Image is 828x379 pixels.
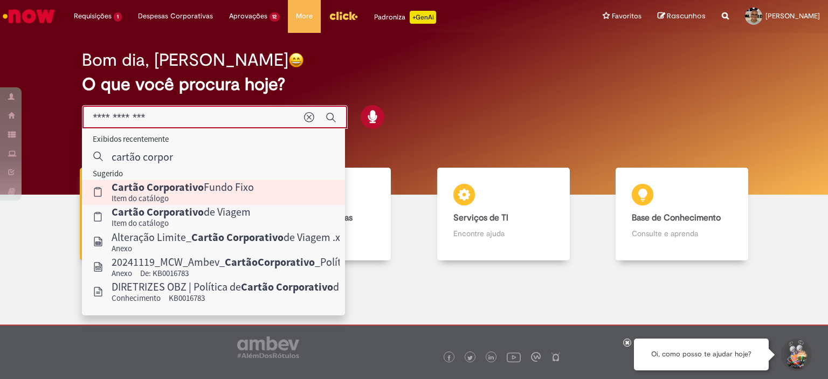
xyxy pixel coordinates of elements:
[229,11,267,22] span: Aprovações
[453,212,508,223] b: Serviços de TI
[57,168,236,261] a: Tirar dúvidas Tirar dúvidas com Lupi Assist e Gen Ai
[765,11,820,20] span: [PERSON_NAME]
[82,75,747,94] h2: O que você procura hoje?
[551,352,561,362] img: logo_footer_naosei.png
[114,12,122,22] span: 1
[296,11,313,22] span: More
[374,11,436,24] div: Padroniza
[779,339,812,371] button: Iniciar Conversa de Suporte
[667,11,706,21] span: Rascunhos
[488,355,494,361] img: logo_footer_linkedin.png
[288,52,304,68] img: happy-face.png
[531,352,541,362] img: logo_footer_workplace.png
[634,339,769,370] div: Oi, como posso te ajudar hoje?
[414,168,593,261] a: Serviços de TI Encontre ajuda
[453,228,554,239] p: Encontre ajuda
[74,11,112,22] span: Requisições
[1,5,57,27] img: ServiceNow
[632,228,732,239] p: Consulte e aprenda
[410,11,436,24] p: +GenAi
[593,168,772,261] a: Base de Conhecimento Consulte e aprenda
[138,11,213,22] span: Despesas Corporativas
[467,355,473,361] img: logo_footer_twitter.png
[507,350,521,364] img: logo_footer_youtube.png
[632,212,721,223] b: Base de Conhecimento
[329,8,358,24] img: click_logo_yellow_360x200.png
[237,336,299,358] img: logo_footer_ambev_rotulo_gray.png
[270,12,280,22] span: 12
[82,51,288,70] h2: Bom dia, [PERSON_NAME]
[612,11,641,22] span: Favoritos
[658,11,706,22] a: Rascunhos
[446,355,452,361] img: logo_footer_facebook.png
